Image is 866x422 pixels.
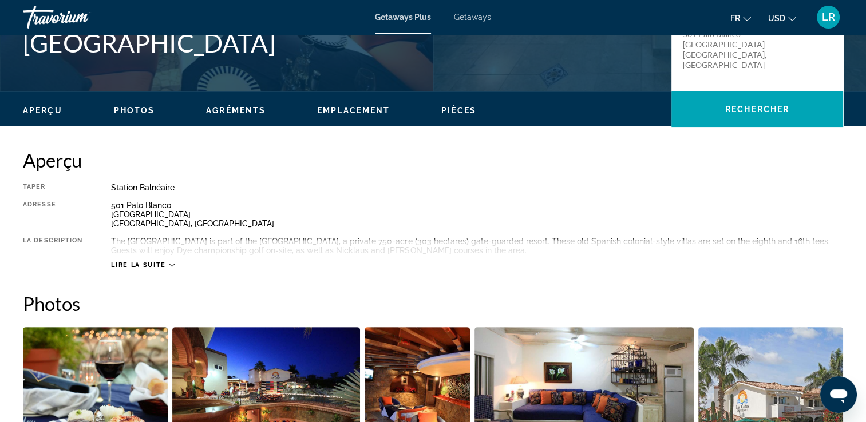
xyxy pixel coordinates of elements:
[725,105,789,114] span: Rechercher
[441,106,476,115] span: Pièces
[375,13,431,22] a: Getaways Plus
[820,376,857,413] iframe: Bouton de lancement de la fenêtre de messagerie
[23,149,843,172] h2: Aperçu
[23,106,62,115] span: Aperçu
[730,14,740,23] span: fr
[23,105,62,116] button: Aperçu
[23,237,82,255] div: La description
[23,292,843,315] h2: Photos
[111,201,843,228] div: 501 Palo Blanco [GEOGRAPHIC_DATA] [GEOGRAPHIC_DATA], [GEOGRAPHIC_DATA]
[23,183,82,192] div: Taper
[111,261,165,269] span: Lire la suite
[114,105,155,116] button: Photos
[317,106,390,115] span: Emplacement
[23,28,660,58] h1: [GEOGRAPHIC_DATA]
[23,2,137,32] a: Travorium
[768,10,796,26] button: Change currency
[206,105,266,116] button: Agréments
[683,29,774,70] p: 501 Palo Blanco [GEOGRAPHIC_DATA] [GEOGRAPHIC_DATA], [GEOGRAPHIC_DATA]
[317,105,390,116] button: Emplacement
[730,10,751,26] button: Change language
[23,201,82,228] div: Adresse
[114,106,155,115] span: Photos
[441,105,476,116] button: Pièces
[206,106,266,115] span: Agréments
[768,14,785,23] span: USD
[111,261,175,269] button: Lire la suite
[822,11,835,23] span: LR
[813,5,843,29] button: User Menu
[671,91,843,127] button: Rechercher
[111,183,843,192] div: Station balnéaire
[111,237,843,255] div: The [GEOGRAPHIC_DATA] is part of the [GEOGRAPHIC_DATA], a private 750-acre (303 hectares) gate-gu...
[454,13,491,22] a: Getaways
